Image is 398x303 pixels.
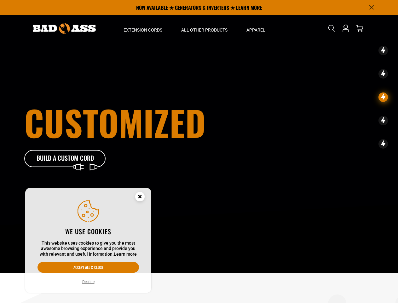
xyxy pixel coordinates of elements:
[114,15,172,42] summary: Extension Cords
[181,27,228,33] span: All Other Products
[124,27,162,33] span: Extension Cords
[37,227,139,235] h2: We use cookies
[37,262,139,273] button: Accept all & close
[80,279,96,285] button: Decline
[37,241,139,257] p: This website uses cookies to give you the most awesome browsing experience and provide you with r...
[25,188,151,293] aside: Cookie Consent
[246,27,265,33] span: Apparel
[327,23,337,33] summary: Search
[114,252,137,257] a: Learn more
[24,150,106,168] a: Build A Custom Cord
[172,15,237,42] summary: All Other Products
[33,23,96,34] img: Bad Ass Extension Cords
[237,15,275,42] summary: Apparel
[24,105,234,140] h1: customized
